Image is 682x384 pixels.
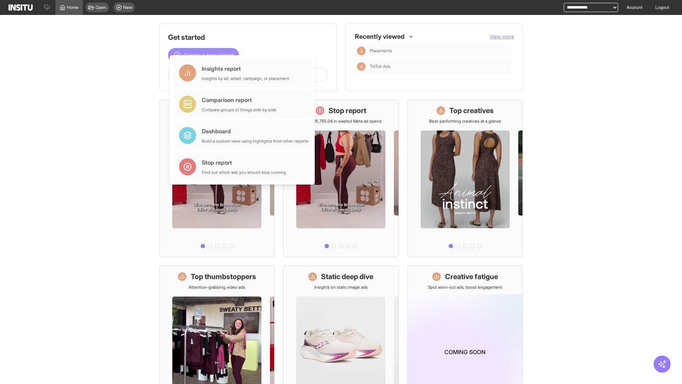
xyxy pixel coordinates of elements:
h1: Static deep dive [321,272,373,282]
div: Dashboard [202,127,308,135]
p: Attention-grabbing video ads [189,284,245,290]
a: What's live nowSee all active ads instantly [159,100,275,257]
span: TikTok Ads [370,64,390,69]
div: Insights [357,62,366,71]
div: Build a custom view using highlights from other reports [202,138,308,144]
p: Insights on static image ads [314,284,368,290]
span: New [123,5,132,10]
div: Insights report [202,64,289,73]
h1: Get started [168,32,328,42]
p: Best-performing creatives at a glance [429,118,501,124]
a: Stop reportSave £25,755.04 in wasted Meta ad spend [283,100,399,257]
div: Find out which ads you should stop running [202,170,286,175]
span: Placements [370,48,392,54]
button: Create a new report [168,48,239,62]
h1: Top creatives [449,106,494,116]
div: Compare groups of things side by side [202,107,276,113]
div: Insights by ad, adset, campaign, or placement [202,76,289,81]
span: Open [96,5,106,10]
span: TikTok Ads [370,64,508,69]
div: Stop report [202,158,286,167]
p: Save £25,755.04 in wasted Meta ad spend [301,118,381,124]
span: Create a new report [184,51,233,59]
button: View more [490,33,514,40]
span: Home [67,5,79,10]
div: Comparison report [202,96,276,104]
h1: Stop report [329,106,366,116]
a: Top creativesBest-performing creatives at a glance [407,100,523,257]
div: Insights [357,47,366,55]
img: Logo [9,4,33,11]
h1: Top thumbstoppers [191,272,256,282]
span: Placements [370,48,508,54]
span: View more [490,33,514,39]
